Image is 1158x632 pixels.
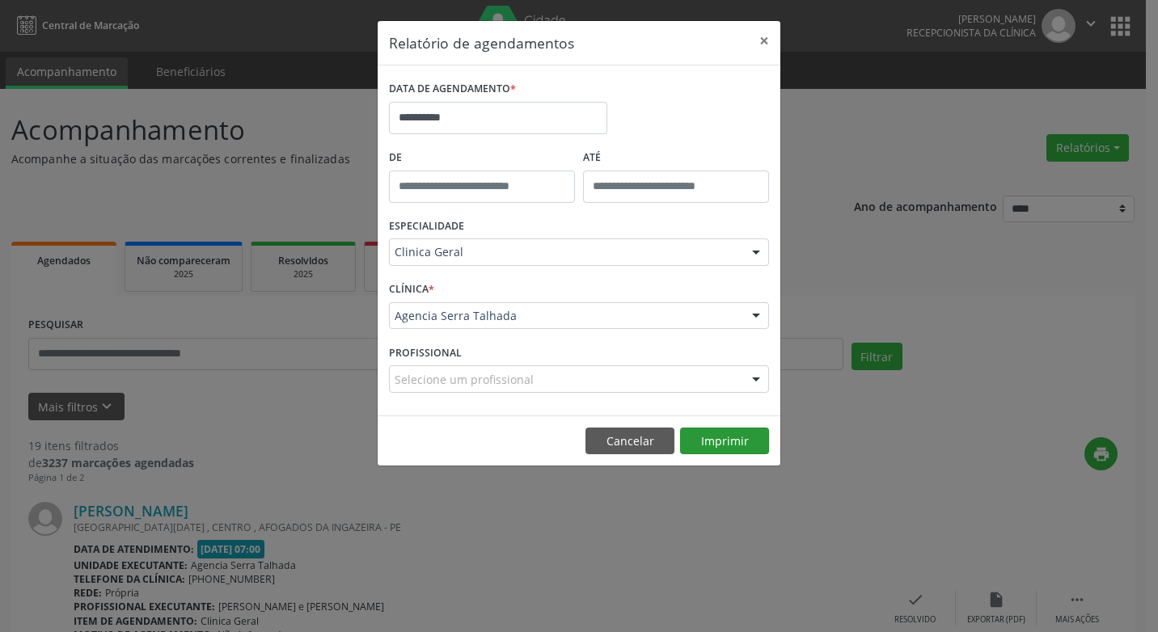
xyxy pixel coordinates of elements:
[680,428,769,455] button: Imprimir
[389,340,462,365] label: PROFISSIONAL
[395,308,736,324] span: Agencia Serra Talhada
[583,145,769,171] label: ATÉ
[389,277,434,302] label: CLÍNICA
[389,214,464,239] label: ESPECIALIDADE
[585,428,674,455] button: Cancelar
[389,145,575,171] label: De
[389,77,516,102] label: DATA DE AGENDAMENTO
[389,32,574,53] h5: Relatório de agendamentos
[748,21,780,61] button: Close
[395,371,534,388] span: Selecione um profissional
[395,244,736,260] span: Clinica Geral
